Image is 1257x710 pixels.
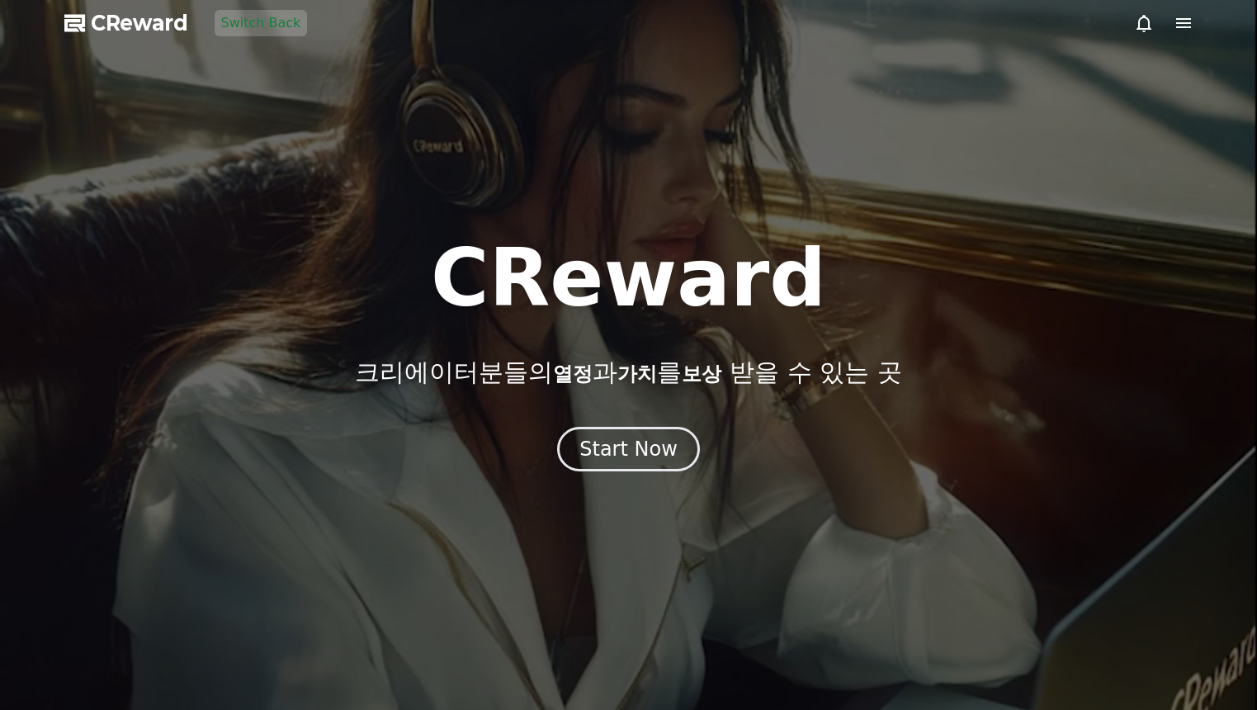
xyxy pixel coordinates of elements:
[682,362,721,386] span: 보상
[553,362,593,386] span: 열정
[64,10,188,36] a: CReward
[215,10,308,36] button: Switch Back
[579,436,678,462] div: Start Now
[617,362,657,386] span: 가치
[557,427,700,471] button: Start Now
[91,10,188,36] span: CReward
[431,239,826,318] h1: CReward
[557,443,700,459] a: Start Now
[355,357,901,387] p: 크리에이터분들의 과 를 받을 수 있는 곳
